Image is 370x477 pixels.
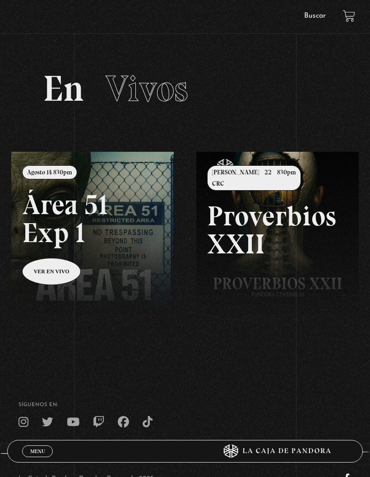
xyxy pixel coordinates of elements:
a: Buscar [304,12,326,19]
span: Menu [30,449,45,454]
h4: SÍguenos en: [18,402,351,407]
a: View your shopping cart [343,10,355,22]
span: Vivos [106,67,188,110]
h2: En [43,70,327,107]
span: Cerrar [27,456,48,463]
